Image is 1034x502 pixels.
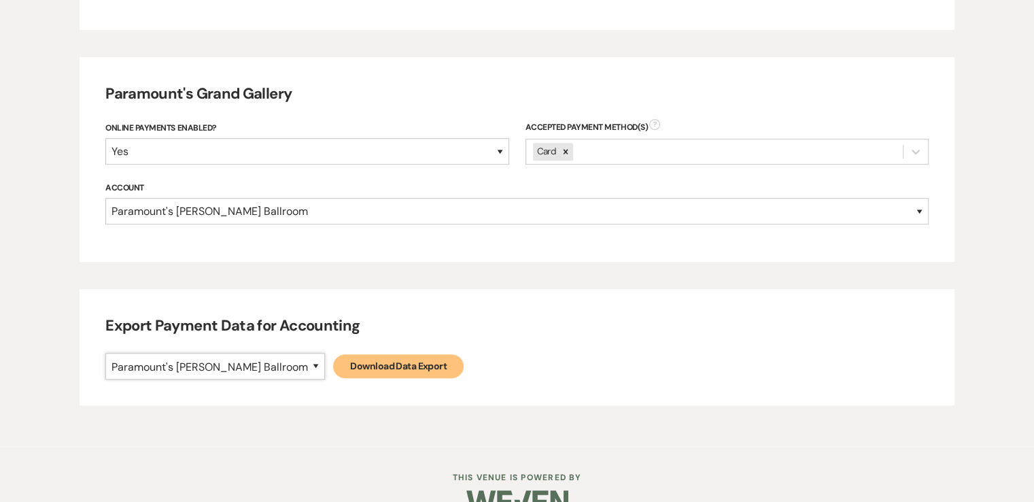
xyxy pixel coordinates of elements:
[105,84,929,105] h4: Paramount's Grand Gallery
[525,121,929,133] div: Accepted Payment Method(s)
[649,119,660,130] span: ?
[533,143,558,161] div: Card
[105,121,509,136] label: Online Payments Enabled?
[105,316,929,337] h4: Export Payment Data for Accounting
[105,181,929,196] label: Account
[333,354,464,378] a: Download Data Export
